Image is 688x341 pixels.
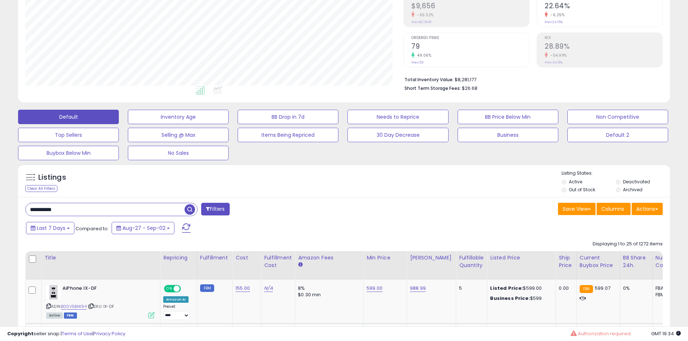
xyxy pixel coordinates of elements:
[200,284,214,292] small: FBM
[7,330,34,337] strong: Copyright
[459,285,481,292] div: 5
[163,254,194,262] div: Repricing
[490,254,553,262] div: Listed Price
[163,304,191,320] div: Preset:
[165,285,174,292] span: ON
[595,285,610,292] span: 599.07
[623,179,650,185] label: Deactivated
[238,128,338,142] button: Items Being Repriced
[38,172,66,183] h5: Listings
[94,330,125,337] a: Privacy Policy
[163,296,189,303] div: Amazon AI
[655,285,679,292] div: FBA: 1
[404,75,657,83] li: $8,281,177
[367,254,404,262] div: Min Price
[7,331,125,337] div: seller snap | |
[128,128,229,142] button: Selling @ Max
[88,303,114,309] span: | SKU: IX-DF
[25,185,57,192] div: Clear All Filters
[200,254,229,262] div: Fulfillment
[410,285,426,292] a: 988.99
[64,312,77,319] span: FBM
[623,187,642,193] label: Archived
[238,110,338,124] button: BB Drop in 7d
[601,205,624,213] span: Columns
[545,36,662,40] span: ROI
[569,187,595,193] label: Out of Stock
[490,295,550,302] div: $599
[404,76,454,83] b: Total Inventory Value:
[632,203,663,215] button: Actions
[415,53,431,58] small: 49.06%
[545,60,563,65] small: Prev: 64.18%
[559,254,573,269] div: Ship Price
[37,224,65,232] span: Last 7 Days
[46,312,63,319] span: All listings currently available for purchase on Amazon
[567,110,668,124] button: Non Competitive
[235,285,250,292] a: 155.00
[298,292,358,298] div: $0.30 min
[411,36,529,40] span: Ordered Items
[112,222,174,234] button: Aug-27 - Sep-02
[18,128,119,142] button: Top Sellers
[559,285,571,292] div: 0.00
[593,241,663,248] div: Displaying 1 to 25 of 1272 items
[201,203,229,215] button: Filters
[548,12,564,18] small: -6.25%
[458,110,558,124] button: BB Price Below Min
[18,146,119,160] button: Buybox Below Min
[128,110,229,124] button: Inventory Age
[62,330,92,337] a: Terms of Use
[462,85,477,92] span: $26.68
[26,222,74,234] button: Last 7 Days
[569,179,582,185] label: Active
[404,85,461,91] b: Short Term Storage Fees:
[18,110,119,124] button: Default
[411,42,529,52] h2: 79
[490,295,530,302] b: Business Price:
[545,42,662,52] h2: 28.89%
[411,2,529,12] h2: $9,656
[367,285,382,292] a: 599.00
[548,53,567,58] small: -54.99%
[298,254,360,262] div: Amazon Fees
[75,225,109,232] span: Compared to:
[415,12,434,18] small: -65.32%
[562,170,670,177] p: Listing States:
[128,146,229,160] button: No Sales
[410,254,453,262] div: [PERSON_NAME]
[655,292,679,298] div: FBM: 1
[655,254,682,269] div: Num of Comp.
[44,254,157,262] div: Title
[458,128,558,142] button: Business
[651,330,681,337] span: 2025-09-10 19:34 GMT
[580,254,617,269] div: Current Buybox Price
[545,20,563,24] small: Prev: 24.15%
[411,60,424,65] small: Prev: 53
[490,285,523,292] b: Listed Price:
[298,262,302,268] small: Amazon Fees.
[46,285,155,318] div: ASIN:
[347,128,448,142] button: 30 Day Decrease
[597,203,631,215] button: Columns
[347,110,448,124] button: Needs to Reprice
[490,285,550,292] div: $599.00
[264,285,273,292] a: N/A
[567,128,668,142] button: Default 2
[180,285,191,292] span: OFF
[411,20,431,24] small: Prev: $27,848
[580,285,593,293] small: FBA
[558,203,596,215] button: Save View
[235,254,258,262] div: Cost
[545,2,662,12] h2: 22.64%
[623,254,649,269] div: BB Share 24h.
[264,254,292,269] div: Fulfillment Cost
[122,224,165,232] span: Aug-27 - Sep-02
[298,285,358,292] div: 8%
[62,285,150,294] b: AiPhone IX-DF
[459,254,484,269] div: Fulfillable Quantity
[46,285,61,300] img: 414ZXNWcSiL._SL40_.jpg
[61,303,87,310] a: B00V5BAK94
[623,285,647,292] div: 0%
